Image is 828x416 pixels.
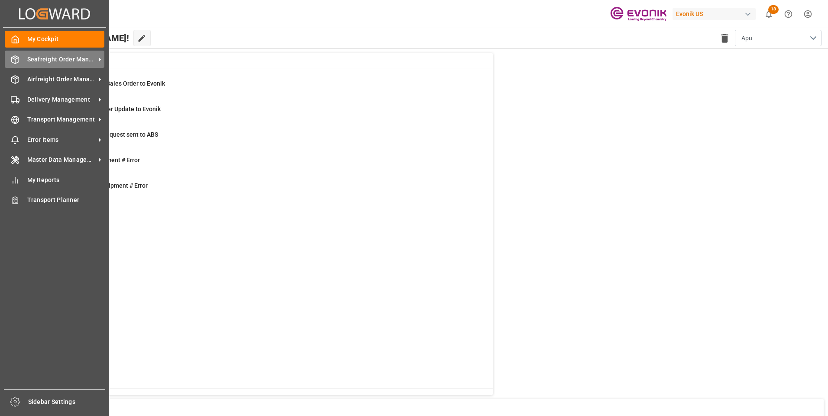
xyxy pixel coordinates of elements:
span: Error Items [27,135,96,144]
a: 1TU : Pre-Leg Shipment # ErrorTransport Unit [45,181,482,199]
a: My Reports [5,171,104,188]
a: 0Pending Bkg Request sent to ABSShipment [45,130,482,148]
span: Airfreight Order Management [27,75,96,84]
span: Transport Planner [27,195,105,205]
span: Apu [741,34,752,43]
span: Master Data Management [27,155,96,164]
a: 5Main-Leg Shipment # ErrorShipment [45,156,482,174]
span: Error Sales Order Update to Evonik [66,106,161,112]
a: 0Error Sales Order Update to EvonikShipment [45,105,482,123]
span: My Reports [27,176,105,185]
span: My Cockpit [27,35,105,44]
div: Evonik US [673,8,756,20]
span: Sidebar Settings [28,397,106,406]
a: My Cockpit [5,31,104,48]
button: Help Center [779,4,798,24]
span: Delivery Management [27,95,96,104]
a: 0Error on Initial Sales Order to EvonikShipment [45,79,482,97]
button: show 18 new notifications [759,4,779,24]
button: Evonik US [673,6,759,22]
span: 18 [768,5,779,14]
span: Seafreight Order Management [27,55,96,64]
span: Pending Bkg Request sent to ABS [66,131,158,138]
a: Transport Planner [5,192,104,208]
button: open menu [735,30,822,46]
span: Hello [PERSON_NAME]! [36,30,129,46]
span: Error on Initial Sales Order to Evonik [66,80,165,87]
img: Evonik-brand-mark-Deep-Purple-RGB.jpeg_1700498283.jpeg [610,6,666,22]
span: Transport Management [27,115,96,124]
